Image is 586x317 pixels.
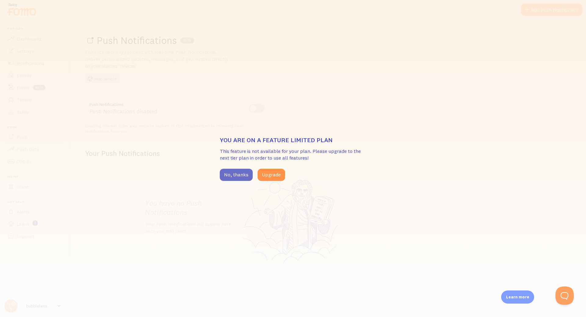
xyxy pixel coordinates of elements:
[220,136,366,144] h3: You are on a feature limited plan
[555,286,574,305] iframe: Help Scout Beacon - Open
[258,169,285,181] button: Upgrade
[506,294,529,300] p: Learn more
[501,290,534,304] div: Learn more
[220,169,253,181] button: No, thanks
[220,148,366,162] p: This feature is not available for your plan. Please upgrade to the next tier plan in order to use...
